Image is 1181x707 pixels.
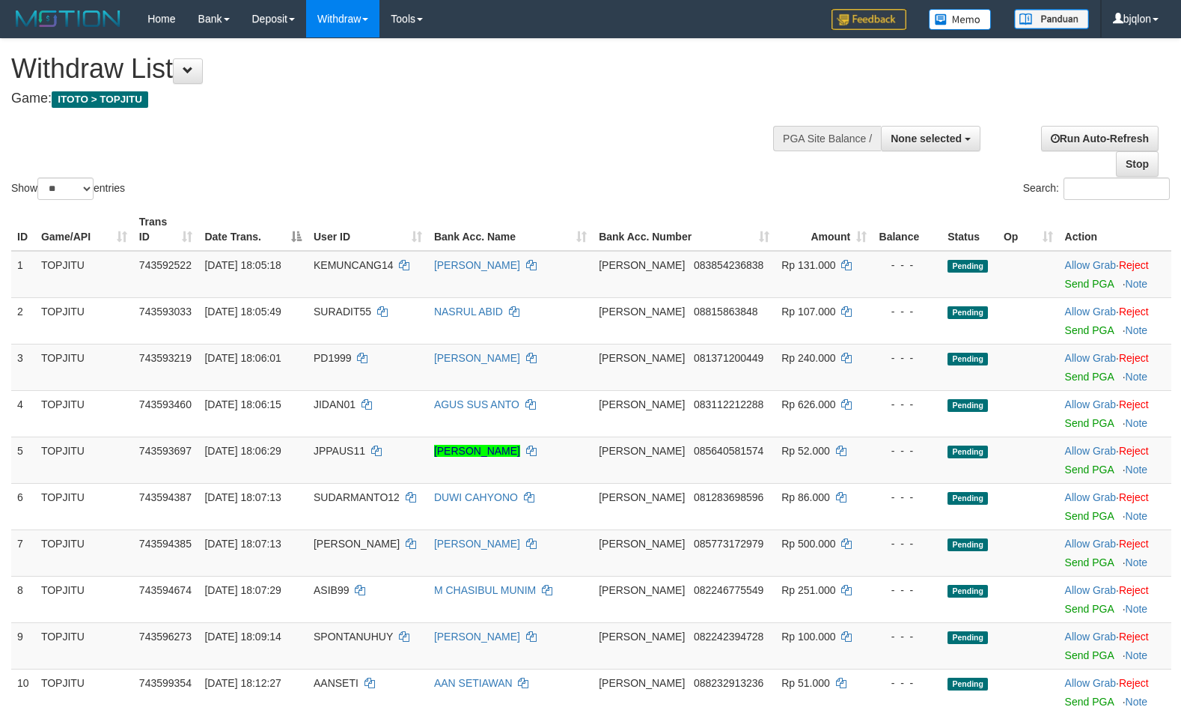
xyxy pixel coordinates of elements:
a: [PERSON_NAME] [434,631,520,643]
a: Send PGA [1065,464,1114,476]
th: Op: activate to sort column ascending [998,208,1059,251]
th: User ID: activate to sort column ascending [308,208,428,251]
a: Reject [1119,306,1149,318]
th: Game/API: activate to sort column ascending [35,208,133,251]
a: Send PGA [1065,649,1114,661]
td: TOPJITU [35,251,133,298]
span: [PERSON_NAME] [314,538,400,550]
span: SUDARMANTO12 [314,491,400,503]
td: 4 [11,390,35,437]
img: Button%20Memo.svg [929,9,992,30]
div: PGA Site Balance / [773,126,881,151]
a: Note [1126,371,1148,383]
td: · [1059,530,1171,576]
a: AGUS SUS ANTO [434,398,519,410]
a: Note [1126,556,1148,568]
span: Rp 100.000 [781,631,835,643]
label: Show entries [11,177,125,200]
span: Pending [947,353,988,365]
div: - - - [879,397,936,412]
span: [PERSON_NAME] [599,491,685,503]
td: · [1059,437,1171,483]
a: Allow Grab [1065,584,1116,596]
span: · [1065,631,1119,643]
a: Note [1126,603,1148,615]
span: [PERSON_NAME] [599,259,685,271]
span: KEMUNCANG14 [314,259,394,271]
span: Pending [947,631,988,644]
div: - - - [879,443,936,458]
a: Allow Grab [1065,677,1116,689]
th: Bank Acc. Number: activate to sort column ascending [593,208,775,251]
span: · [1065,491,1119,503]
div: - - - [879,676,936,691]
span: [PERSON_NAME] [599,538,685,550]
a: Allow Grab [1065,538,1116,550]
span: ASIB99 [314,584,349,596]
a: Send PGA [1065,603,1114,615]
img: panduan.png [1014,9,1089,29]
a: Send PGA [1065,324,1114,336]
a: Reject [1119,491,1149,503]
a: [PERSON_NAME] [434,352,520,364]
span: Pending [947,585,988,598]
a: Note [1126,510,1148,522]
div: - - - [879,351,936,365]
span: Copy 083112212288 to clipboard [694,398,763,410]
a: Reject [1119,538,1149,550]
div: - - - [879,304,936,319]
a: Reject [1119,631,1149,643]
th: ID [11,208,35,251]
img: MOTION_logo.png [11,7,125,30]
span: Copy 081371200449 to clipboard [694,352,763,364]
td: TOPJITU [35,390,133,437]
span: [PERSON_NAME] [599,584,685,596]
span: [PERSON_NAME] [599,398,685,410]
th: Amount: activate to sort column ascending [775,208,873,251]
span: Rp 86.000 [781,491,830,503]
th: Status [942,208,998,251]
a: M CHASIBUL MUNIM [434,584,536,596]
span: 743593697 [139,445,192,457]
span: SURADIT55 [314,306,371,318]
span: [PERSON_NAME] [599,631,685,643]
span: · [1065,445,1119,457]
span: Rp 500.000 [781,538,835,550]
span: JIDAN01 [314,398,355,410]
span: 743593033 [139,306,192,318]
div: - - - [879,583,936,598]
th: Date Trans.: activate to sort column descending [198,208,308,251]
th: Trans ID: activate to sort column ascending [133,208,199,251]
span: ITOTO > TOPJITU [52,91,148,108]
td: 5 [11,437,35,483]
a: Reject [1119,259,1149,271]
input: Search: [1063,177,1170,200]
a: Note [1126,278,1148,290]
span: 743594387 [139,491,192,503]
h4: Game: [11,91,772,106]
span: 743593219 [139,352,192,364]
span: SPONTANUHUY [314,631,393,643]
div: - - - [879,258,936,273]
span: Pending [947,538,988,551]
td: 2 [11,297,35,344]
span: 743599354 [139,677,192,689]
a: Send PGA [1065,556,1114,568]
span: [PERSON_NAME] [599,677,685,689]
span: · [1065,677,1119,689]
td: · [1059,344,1171,390]
a: Stop [1116,151,1159,177]
span: [DATE] 18:06:01 [204,352,281,364]
span: PD1999 [314,352,352,364]
span: Copy 083854236838 to clipboard [694,259,763,271]
span: [DATE] 18:12:27 [204,677,281,689]
span: Copy 082242394728 to clipboard [694,631,763,643]
a: [PERSON_NAME] [434,445,520,457]
span: Copy 082246775549 to clipboard [694,584,763,596]
a: AAN SETIAWAN [434,677,513,689]
div: - - - [879,629,936,644]
a: DUWI CAHYONO [434,491,518,503]
a: Send PGA [1065,371,1114,383]
td: TOPJITU [35,483,133,530]
span: 743592522 [139,259,192,271]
